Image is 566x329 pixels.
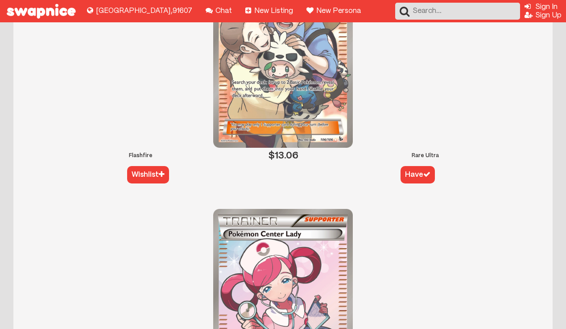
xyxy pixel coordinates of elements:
[245,22,246,23] span: Create a new listing for an item.
[525,4,558,10] a: Log in to have fun with your Swapnice account!Sign In
[401,166,435,183] button: Have
[525,12,562,19] a: Register for an account to start buying, selling, and swapping [DATE]!Sign Up
[268,150,298,161] div: $ 13.06
[298,153,553,159] div: Rare Ultra
[525,22,525,23] span: Register for an account to start buying, selling, and swapping [DATE]!
[395,3,520,20] input: Search...
[127,166,169,183] button: Wishlist
[13,153,268,159] div: Flashfire
[306,22,307,23] span: Create a new Persona.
